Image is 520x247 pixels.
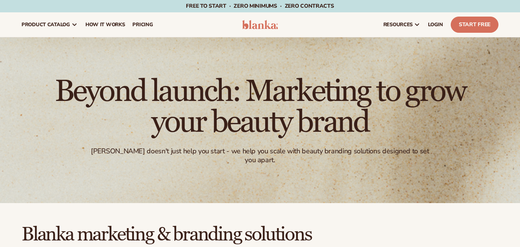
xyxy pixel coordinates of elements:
[85,22,125,28] span: How It Works
[129,12,157,37] a: pricing
[91,147,429,165] div: [PERSON_NAME] doesn't just help you start - we help you scale with beauty branding solutions desi...
[380,12,424,37] a: resources
[242,20,278,29] img: logo
[428,22,443,28] span: LOGIN
[48,76,472,138] h1: Beyond launch: Marketing to grow your beauty brand
[186,2,334,10] span: Free to start · ZERO minimums · ZERO contracts
[132,22,153,28] span: pricing
[22,22,70,28] span: product catalog
[82,12,129,37] a: How It Works
[424,12,447,37] a: LOGIN
[18,12,82,37] a: product catalog
[451,17,498,33] a: Start Free
[383,22,413,28] span: resources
